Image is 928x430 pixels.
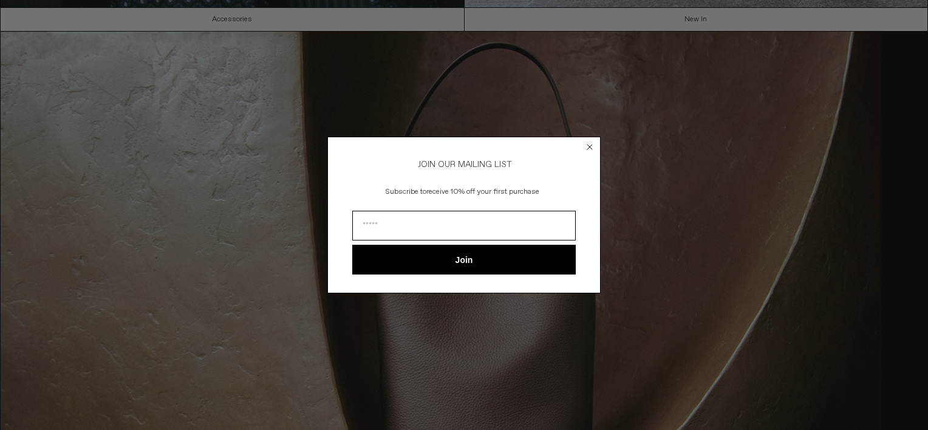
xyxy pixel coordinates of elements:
input: Email [352,211,576,241]
span: JOIN OUR MAILING LIST [416,159,512,170]
span: Subscribe to [386,187,426,197]
button: Join [352,245,576,275]
button: Close dialog [584,141,596,153]
span: receive 10% off your first purchase [426,187,539,197]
